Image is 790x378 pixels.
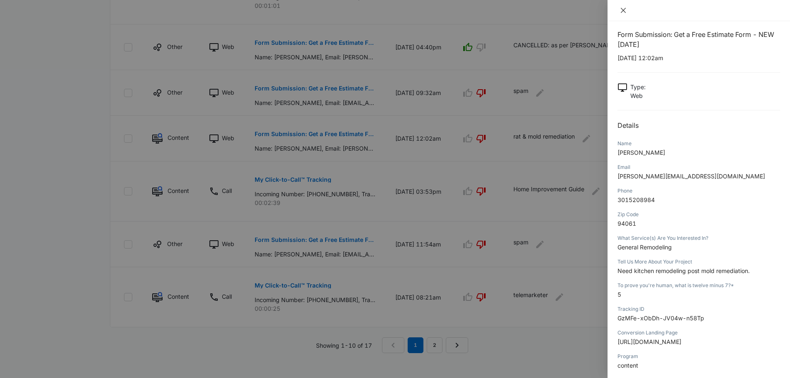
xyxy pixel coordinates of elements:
[620,7,627,14] span: close
[617,291,621,298] span: 5
[617,353,780,360] div: Program
[617,282,780,289] div: To prove you're human, what is twelve minus 7?*
[617,140,780,147] div: Name
[617,220,636,227] span: 94061
[630,91,646,100] p: Web
[617,329,780,337] div: Conversion Landing Page
[617,196,655,203] span: 3015208984
[617,163,780,171] div: Email
[617,362,638,369] span: content
[617,29,780,49] h1: Form Submission: Get a Free Estimate Form - NEW [DATE]
[617,244,672,251] span: General Remodeling
[617,258,780,266] div: Tell Us More About Your Project
[617,54,780,62] p: [DATE] 12:02am
[617,267,750,274] span: Need kitchen remodeling post mold remediation.
[617,338,681,345] span: [URL][DOMAIN_NAME]
[617,187,780,195] div: Phone
[617,173,765,180] span: [PERSON_NAME][EMAIL_ADDRESS][DOMAIN_NAME]
[617,7,629,14] button: Close
[630,83,646,91] p: Type :
[617,149,665,156] span: [PERSON_NAME]
[617,120,780,130] h2: Details
[617,315,704,322] span: GzMFe-xObDh-JV04w-n58Tp
[617,234,780,242] div: What Service(s) Are You Interested In?
[617,211,780,218] div: Zip Code
[617,305,780,313] div: Tracking ID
